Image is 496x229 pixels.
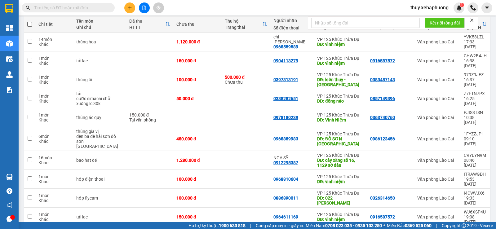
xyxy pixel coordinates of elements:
[370,115,395,120] div: 0363740760
[250,222,251,229] span: |
[76,115,123,120] div: thùng ác quy
[370,136,395,141] div: 0986123456
[464,214,487,224] div: 19:08 [DATE]
[317,136,364,146] div: DĐ: ĐỒ SƠN HẢI PHÒNG
[370,196,395,200] div: 0326314650
[481,2,492,13] button: caret-down
[273,160,298,165] div: 0912295387
[38,42,70,47] div: Khác
[470,5,476,11] img: phone-icon
[6,174,13,180] img: warehouse-icon
[456,5,462,11] img: icon-new-feature
[124,2,135,13] button: plus
[370,77,395,82] div: 0383487143
[76,39,123,44] div: thùng hoa
[464,136,487,146] div: 09:10 [DATE]
[460,3,464,7] sup: 1
[139,2,150,13] button: file-add
[273,115,298,120] div: 0978180239
[405,4,454,11] span: thuy.xehaphuong
[417,214,458,219] div: Văn phòng Lào Cai
[176,196,219,200] div: 100.000 đ
[464,196,487,205] div: 19:33 [DATE]
[156,6,161,10] span: aim
[383,224,385,227] span: ⚪️
[317,131,364,136] div: VP 125 Khúc Thừa Dụ
[464,58,487,68] div: 16:38 [DATE]
[176,77,219,82] div: 100.000 đ
[464,110,487,115] div: PJIS8TSN
[417,39,458,44] div: Văn phòng Lào Cai
[225,25,262,30] div: Trạng thái
[38,37,70,42] div: 14 món
[317,99,364,103] div: DĐ: đồng nẻo
[370,58,395,63] div: 0916587572
[464,72,487,77] div: 979Z9JEZ
[370,214,395,219] div: 0916587572
[417,177,458,182] div: Văn phòng Lào Cai
[273,155,311,160] div: NGA SỸ
[38,212,70,217] div: 1 món
[76,158,123,163] div: bao hạt dẻ
[325,223,382,228] strong: 0708 023 035 - 0935 103 250
[306,222,382,229] span: Miền Nam
[38,174,70,179] div: 1 món
[34,23,141,31] li: Hotline: 19003239 - 0926.621.621
[464,209,487,214] div: WJ6XSP4U
[417,136,458,141] div: Văn phòng Lào Cai
[188,222,246,229] span: Hỗ trợ kỹ thuật:
[38,56,70,61] div: 1 món
[76,77,123,82] div: thùng ổi
[417,96,458,101] div: Văn phòng Lào Cai
[176,214,219,219] div: 150.000 đ
[273,58,298,63] div: 0904113279
[176,58,219,63] div: 150.000 đ
[76,58,123,63] div: tải lạc
[76,177,123,182] div: hộp điện thoại
[311,18,420,28] input: Nhập số tổng đài
[317,77,364,87] div: DĐ: kiến thuỵ - hải phòng
[6,87,13,93] img: solution-icon
[317,217,364,222] div: DĐ: vĩnh niệm
[225,75,267,80] div: 500.000 đ
[47,7,128,15] b: [PERSON_NAME] Sunrise
[8,8,39,39] img: logo.jpg
[68,45,108,59] h1: V8HILHVC
[58,32,116,40] b: Gửi khách hàng
[128,6,132,10] span: plus
[464,131,487,136] div: 1FYZZJPI
[436,222,437,229] span: |
[273,18,311,23] div: Người nhận
[464,172,487,177] div: ITRAWGDH
[38,80,70,85] div: Khác
[222,16,270,33] th: Toggle SortBy
[142,6,146,10] span: file-add
[317,61,364,66] div: DĐ: vĩnh niệm
[464,91,487,96] div: Z7FTN7PX
[38,193,70,198] div: 1 món
[6,71,13,78] img: warehouse-icon
[38,22,70,27] div: Chi tiết
[430,20,460,26] span: Kết nối tổng đài
[176,136,219,141] div: 480.000 đ
[273,44,298,49] div: 0968559589
[317,112,364,117] div: VP 125 Khúc Thừa Dụ
[6,25,13,31] img: dashboard-icon
[38,112,70,117] div: 1 món
[176,177,219,182] div: 100.000 đ
[317,94,364,99] div: VP 125 Khúc Thừa Dụ
[38,117,70,122] div: Khác
[153,2,164,13] button: aim
[176,22,219,27] div: Chưa thu
[6,56,13,62] img: warehouse-icon
[38,61,70,66] div: Khác
[5,4,13,13] img: logo-vxr
[462,223,466,228] span: copyright
[464,39,487,49] div: 17:33 [DATE]
[8,45,64,66] b: GỬI : Văn phòng Lào Cai
[7,202,12,208] span: notification
[273,34,311,44] div: chị huyền hoa
[425,18,465,28] button: Kết nối tổng đài
[225,19,262,24] div: Thu hộ
[317,117,364,122] div: DĐ: Vĩnh Niệm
